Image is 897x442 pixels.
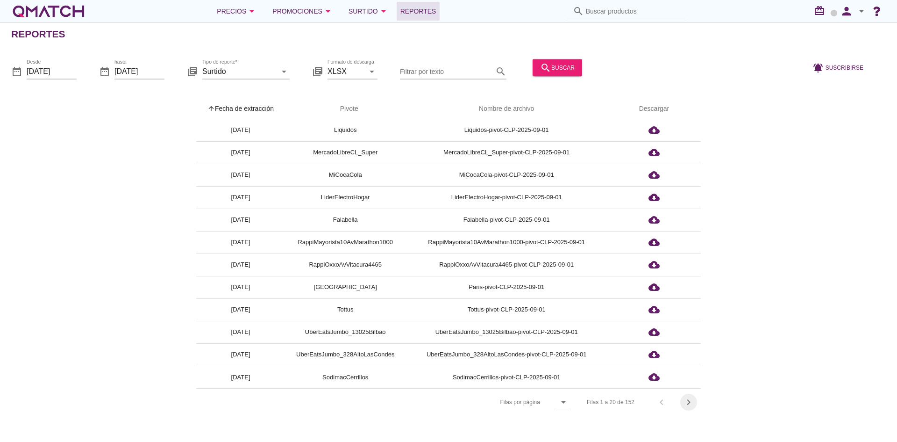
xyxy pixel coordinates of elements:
i: library_books [187,65,198,77]
button: Surtido [341,2,397,21]
i: date_range [99,65,110,77]
i: arrow_drop_down [246,6,257,17]
td: [DATE] [196,119,285,141]
td: [DATE] [196,209,285,231]
td: Liquidos-pivot-CLP-2025-09-01 [406,119,607,141]
td: UberEatsJumbo_328AltoLasCondes [285,343,406,366]
a: Reportes [397,2,440,21]
td: LiderElectroHogar [285,186,406,209]
i: library_books [312,65,323,77]
td: [DATE] [196,164,285,186]
td: Tottus-pivot-CLP-2025-09-01 [406,298,607,321]
i: cloud_download [648,282,660,293]
i: cloud_download [648,214,660,225]
i: search [573,6,584,17]
td: [DATE] [196,254,285,276]
a: white-qmatch-logo [11,2,86,21]
td: [DATE] [196,186,285,209]
i: cloud_download [648,124,660,136]
td: UberEatsJumbo_13025Bilbao [285,321,406,343]
button: Precios [209,2,265,21]
td: Paris-pivot-CLP-2025-09-01 [406,276,607,298]
i: redeem [814,5,829,16]
i: cloud_download [648,147,660,158]
div: Surtido [349,6,389,17]
i: cloud_download [648,371,660,383]
input: Buscar productos [586,4,679,19]
th: Pivote: Not sorted. Activate to sort ascending. [285,96,406,122]
td: [DATE] [196,366,285,388]
i: cloud_download [648,349,660,360]
div: Precios [217,6,257,17]
div: Promociones [272,6,334,17]
td: Tottus [285,298,406,321]
th: Nombre de archivo: Not sorted. [406,96,607,122]
td: SodimacCerrillos [285,366,406,388]
td: Falabella [285,209,406,231]
td: [DATE] [196,276,285,298]
input: hasta [114,64,164,79]
td: MiCocaCola-pivot-CLP-2025-09-01 [406,164,607,186]
i: arrow_drop_down [322,6,334,17]
input: Formato de descarga [327,64,364,79]
button: Next page [680,394,697,411]
td: [GEOGRAPHIC_DATA] [285,276,406,298]
span: Reportes [400,6,436,17]
td: MercadoLibreCL_Super [285,141,406,164]
i: search [540,62,551,73]
i: arrow_drop_down [278,65,290,77]
th: Fecha de extracción: Sorted ascending. Activate to sort descending. [196,96,285,122]
td: Falabella-pivot-CLP-2025-09-01 [406,209,607,231]
i: cloud_download [648,304,660,315]
td: LiderElectroHogar-pivot-CLP-2025-09-01 [406,186,607,209]
i: cloud_download [648,237,660,248]
td: RappiMayorista10AvMarathon1000 [285,231,406,254]
td: [DATE] [196,343,285,366]
i: cloud_download [648,169,660,181]
i: cloud_download [648,192,660,203]
button: buscar [533,59,582,76]
i: person [837,5,856,18]
button: Promociones [265,2,341,21]
i: date_range [11,65,22,77]
td: [DATE] [196,141,285,164]
td: [DATE] [196,298,285,321]
i: arrow_drop_down [558,397,569,408]
h2: Reportes [11,27,65,42]
td: UberEatsJumbo_13025Bilbao-pivot-CLP-2025-09-01 [406,321,607,343]
div: Filas por página [407,389,569,416]
i: arrow_drop_down [856,6,867,17]
i: chevron_right [683,397,694,408]
td: RappiOxxoAvVitacura4465 [285,254,406,276]
input: Desde [27,64,77,79]
td: SodimacCerrillos-pivot-CLP-2025-09-01 [406,366,607,388]
td: [DATE] [196,231,285,254]
td: UberEatsJumbo_328AltoLasCondes-pivot-CLP-2025-09-01 [406,343,607,366]
span: Suscribirse [826,63,863,72]
i: search [495,65,506,77]
td: [DATE] [196,321,285,343]
i: arrow_upward [207,105,215,112]
input: Filtrar por texto [400,64,493,79]
i: arrow_drop_down [366,65,377,77]
td: RappiMayorista10AvMarathon1000-pivot-CLP-2025-09-01 [406,231,607,254]
td: Liquidos [285,119,406,141]
i: cloud_download [648,259,660,270]
input: Tipo de reporte* [202,64,277,79]
th: Descargar: Not sorted. [607,96,701,122]
button: Suscribirse [805,59,871,76]
i: cloud_download [648,326,660,338]
i: arrow_drop_down [378,6,389,17]
i: notifications_active [812,62,826,73]
td: MercadoLibreCL_Super-pivot-CLP-2025-09-01 [406,141,607,164]
td: MiCocaCola [285,164,406,186]
div: Filas 1 a 20 de 152 [587,398,634,406]
td: RappiOxxoAvVitacura4465-pivot-CLP-2025-09-01 [406,254,607,276]
div: buscar [540,62,575,73]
